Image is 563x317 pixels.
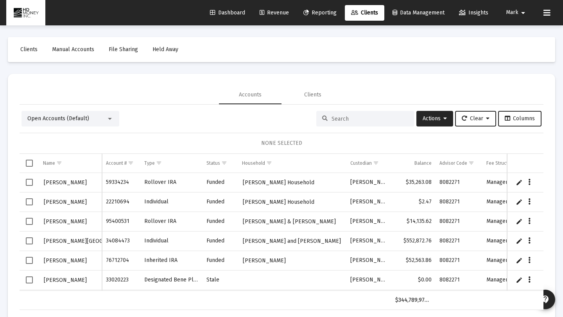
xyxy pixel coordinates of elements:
[373,160,379,166] span: Show filter options for column 'Custodian'
[242,196,315,208] a: [PERSON_NAME] Household
[26,237,33,244] div: Select row
[102,192,140,212] td: 22210694
[43,255,88,266] a: [PERSON_NAME]
[221,160,227,166] span: Show filter options for column 'Status'
[516,276,523,283] a: Edit
[39,154,102,173] td: Column Name
[455,111,496,126] button: Clear
[391,212,436,231] td: $14,135.62
[210,9,245,16] span: Dashboard
[102,154,140,173] td: Column Account #
[391,173,436,192] td: $35,263.08
[436,154,482,173] td: Column Advisor Code
[350,160,372,166] div: Custodian
[345,5,384,21] a: Clients
[243,218,336,225] span: [PERSON_NAME] & [PERSON_NAME]
[102,270,140,290] td: 33020223
[346,192,391,212] td: [PERSON_NAME]
[206,160,220,166] div: Status
[393,9,445,16] span: Data Management
[498,111,541,126] button: Columns
[106,160,127,166] div: Account #
[541,295,550,304] mat-icon: contact_support
[436,251,482,270] td: 8082271
[20,46,38,53] span: Clients
[43,235,140,247] a: [PERSON_NAME][GEOGRAPHIC_DATA]
[436,192,482,212] td: 8082271
[506,9,518,16] span: Mark
[242,235,342,247] a: [PERSON_NAME] and [PERSON_NAME]
[43,196,88,208] a: [PERSON_NAME]
[346,212,391,231] td: [PERSON_NAME]
[140,251,202,270] td: Inherited IRA
[242,177,315,188] a: [PERSON_NAME] Household
[436,173,482,192] td: 8082271
[486,160,520,166] div: Fee Structure(s)
[27,115,89,122] span: Open Accounts (Default)
[43,274,88,286] a: [PERSON_NAME]
[468,160,474,166] span: Show filter options for column 'Advisor Code'
[43,216,88,227] a: [PERSON_NAME]
[14,42,44,57] a: Clients
[206,178,234,186] div: Funded
[102,251,140,270] td: 76712704
[156,160,162,166] span: Show filter options for column 'Type'
[12,5,39,21] img: Dashboard
[238,154,347,173] td: Column Household
[516,257,523,264] a: Edit
[26,257,33,264] div: Select row
[44,218,87,225] span: [PERSON_NAME]
[206,237,234,245] div: Funded
[243,257,286,264] span: [PERSON_NAME]
[303,9,337,16] span: Reporting
[260,9,289,16] span: Revenue
[436,212,482,231] td: 8082271
[102,231,140,251] td: 34084473
[516,179,523,186] a: Edit
[56,160,62,166] span: Show filter options for column 'Name'
[152,46,178,53] span: Held Away
[26,139,537,147] div: NONE SELECTED
[140,231,202,251] td: Individual
[20,154,543,310] div: Data grid
[102,212,140,231] td: 95400531
[44,257,87,264] span: [PERSON_NAME]
[436,290,482,309] td: 8082271
[102,290,140,309] td: 79375618
[351,9,378,16] span: Clients
[26,276,33,283] div: Select row
[391,290,436,309] td: $10.79
[206,256,234,264] div: Funded
[46,42,100,57] a: Manual Accounts
[140,270,202,290] td: Designated Bene Plan
[346,231,391,251] td: [PERSON_NAME]
[44,277,87,283] span: [PERSON_NAME]
[414,160,432,166] div: Balance
[439,160,467,166] div: Advisor Code
[44,179,87,186] span: [PERSON_NAME]
[102,42,144,57] a: File Sharing
[242,160,265,166] div: Household
[416,111,453,126] button: Actions
[203,154,238,173] td: Column Status
[242,255,287,266] a: [PERSON_NAME]
[144,160,155,166] div: Type
[497,5,537,20] button: Mark
[140,154,202,173] td: Column Type
[44,238,139,244] span: [PERSON_NAME][GEOGRAPHIC_DATA]
[391,270,436,290] td: $0.00
[346,154,391,173] td: Column Custodian
[26,160,33,167] div: Select all
[459,9,488,16] span: Insights
[516,237,523,244] a: Edit
[395,296,432,304] div: $344,789,979.42
[206,276,234,284] div: Stale
[386,5,451,21] a: Data Management
[206,217,234,225] div: Funded
[26,198,33,205] div: Select row
[391,154,436,173] td: Column Balance
[243,199,314,205] span: [PERSON_NAME] Household
[146,42,185,57] a: Held Away
[239,91,262,99] div: Accounts
[516,198,523,205] a: Edit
